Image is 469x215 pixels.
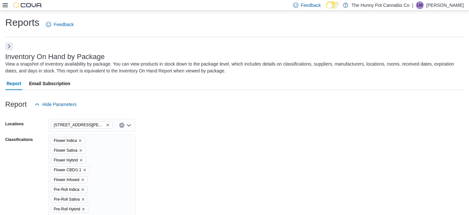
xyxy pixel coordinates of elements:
button: Remove Flower Indica from selection in this group [78,139,82,143]
p: The Hunny Pot Cannabis Co [351,1,409,9]
span: Email Subscription [29,77,70,90]
span: Flower Infused [51,176,88,183]
div: Logan Marston [416,1,424,9]
span: Pre-Roll Indica [51,186,88,193]
div: View a snapshot of inventory availability by package. You can view products in stock down to the ... [5,61,461,74]
span: 100 Jamieson Pkwy [51,121,113,129]
span: Pre-Roll Sativa [51,196,88,203]
span: Dark Mode [326,8,326,9]
button: Hide Parameters [32,98,79,111]
button: Remove Pre-Roll Sativa from selection in this group [81,197,85,201]
button: Clear input [119,123,124,128]
span: Flower Infused [54,177,79,183]
span: Flower Indica [51,137,85,144]
button: Remove Pre-Roll Hybrid from selection in this group [81,207,85,211]
button: Remove Flower CBD/1:1 from selection in this group [83,168,87,172]
span: Flower CBD/1:1 [51,166,90,174]
button: Open list of options [126,123,132,128]
button: Next [5,42,13,50]
span: Flower Hybrid [51,157,86,164]
h3: Inventory On Hand by Package [5,53,105,61]
span: Hide Parameters [42,101,77,108]
button: Remove 100 Jamieson Pkwy from selection in this group [106,123,110,127]
h1: Reports [5,16,39,29]
span: [STREET_ADDRESS][PERSON_NAME] [54,122,105,128]
h3: Report [5,100,27,108]
span: Report [7,77,21,90]
span: Pre-Roll Hybrid [54,206,80,212]
label: Locations [5,121,24,127]
span: Pre-Roll Hybrid [51,206,88,213]
a: Feedback [43,18,76,31]
button: Remove Flower Hybrid from selection in this group [79,158,83,162]
p: | [412,1,413,9]
span: Flower Hybrid [54,157,78,163]
span: Flower CBD/1:1 [54,167,81,173]
button: Remove Flower Sativa from selection in this group [79,148,83,152]
button: Remove Pre-Roll Indica from selection in this group [81,188,85,192]
span: Pre-Roll Indica [54,186,79,193]
label: Classifications [5,137,33,142]
span: Flower Sativa [54,147,78,154]
span: Flower Indica [54,137,77,144]
span: Feedback [54,21,74,28]
input: Dark Mode [326,2,340,8]
p: [PERSON_NAME] [426,1,464,9]
span: LM [417,1,423,9]
span: Flower Sativa [51,147,86,154]
button: Remove Flower Infused from selection in this group [81,178,85,182]
img: Cova [13,2,42,8]
span: Feedback [301,2,321,8]
span: Pre-Roll Sativa [54,196,80,203]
